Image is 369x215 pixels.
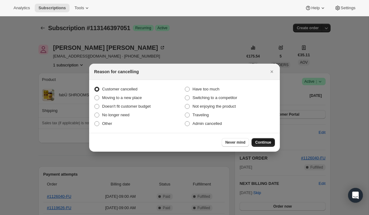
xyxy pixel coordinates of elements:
[102,104,151,109] span: Doesn't fit customer budget
[268,67,276,76] button: Close
[225,140,245,145] span: Never mind
[38,6,66,10] span: Subscriptions
[94,69,139,75] h2: Reason for cancelling
[10,4,34,12] button: Analytics
[35,4,69,12] button: Subscriptions
[331,4,359,12] button: Settings
[341,6,355,10] span: Settings
[71,4,94,12] button: Tools
[192,121,222,126] span: Admin cancelled
[348,188,363,203] div: Open Intercom Messenger
[222,138,249,147] button: Never mind
[14,6,30,10] span: Analytics
[301,4,329,12] button: Help
[102,121,112,126] span: Other
[192,113,209,117] span: Traveling
[252,138,275,147] button: Continue
[102,113,129,117] span: No longer need
[192,87,219,91] span: Have too much
[192,95,237,100] span: Switching to a competitor
[192,104,236,109] span: Not enjoying the product
[255,140,271,145] span: Continue
[74,6,84,10] span: Tools
[311,6,319,10] span: Help
[102,87,137,91] span: Customer cancelled
[102,95,142,100] span: Moving to a new place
